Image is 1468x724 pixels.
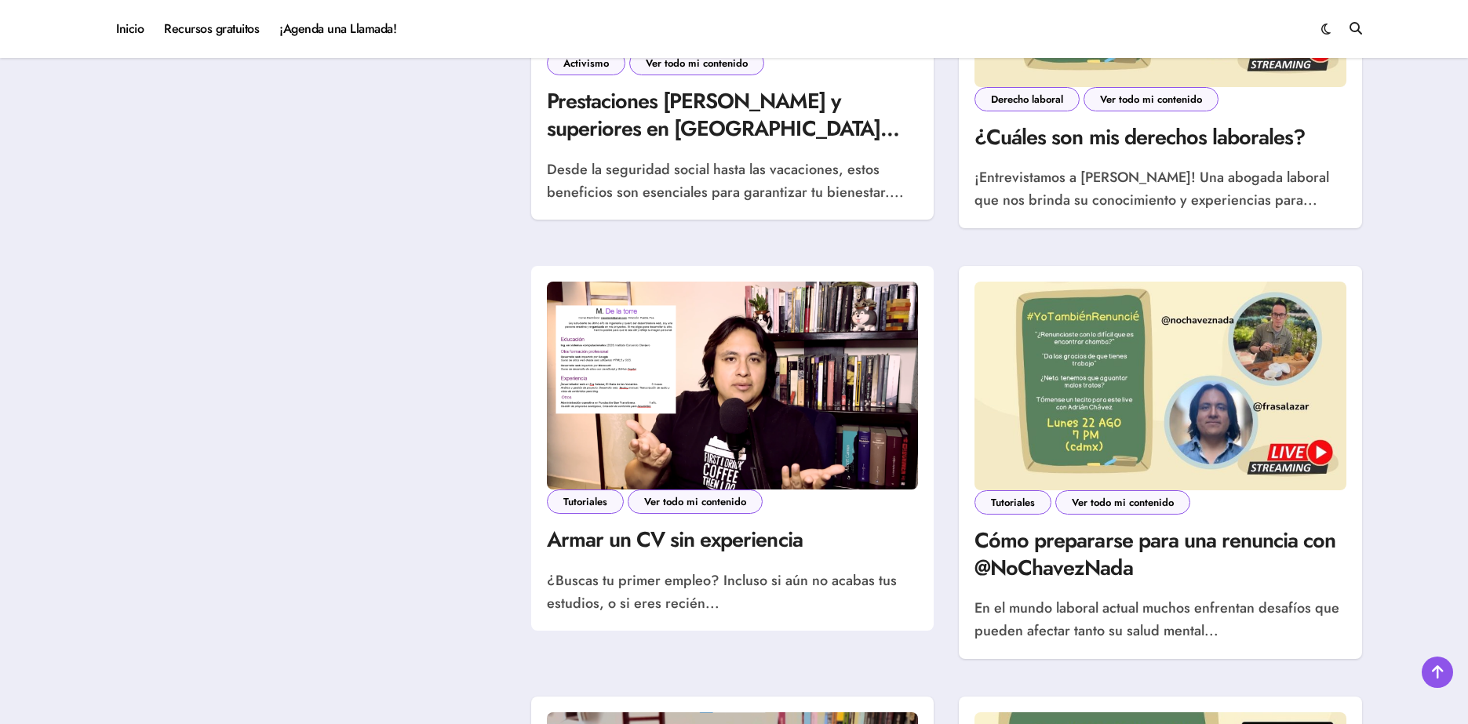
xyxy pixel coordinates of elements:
a: Derecho laboral [974,87,1080,111]
a: Tutoriales [547,489,624,514]
a: ¡Agenda una Llamada! [269,8,406,50]
a: ¿Cuáles son mis derechos laborales? [974,122,1305,152]
a: Prestaciones [PERSON_NAME] y superiores en [GEOGRAPHIC_DATA] (2022) [547,85,880,171]
a: Ver todo mi contenido [1084,87,1218,111]
p: ¡Entrevistamos a [PERSON_NAME]! Una abogada laboral que nos brinda su conocimiento y experiencias... [974,166,1346,213]
a: Ver todo mi contenido [628,489,763,514]
a: Ver todo mi contenido [1055,490,1190,515]
a: Cómo prepararse para una renuncia con @NoChavezNada [974,525,1335,583]
a: Armar un CV sin experiencia [547,524,803,555]
a: Activismo [547,51,625,75]
p: Desde la seguridad social hasta las vacaciones, estos beneficios son esenciales para garantizar t... [547,158,918,205]
p: ¿Buscas tu primer empleo? Incluso si aún no acabas tus estudios, o si eres recién... [547,569,918,616]
a: Recursos gratuitos [154,8,269,50]
p: En el mundo laboral actual muchos enfrentan desafíos que pueden afectar tanto su salud mental... [974,597,1346,643]
a: Ver todo mi contenido [629,51,764,75]
a: Inicio [107,8,155,50]
a: Tutoriales [974,490,1051,515]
